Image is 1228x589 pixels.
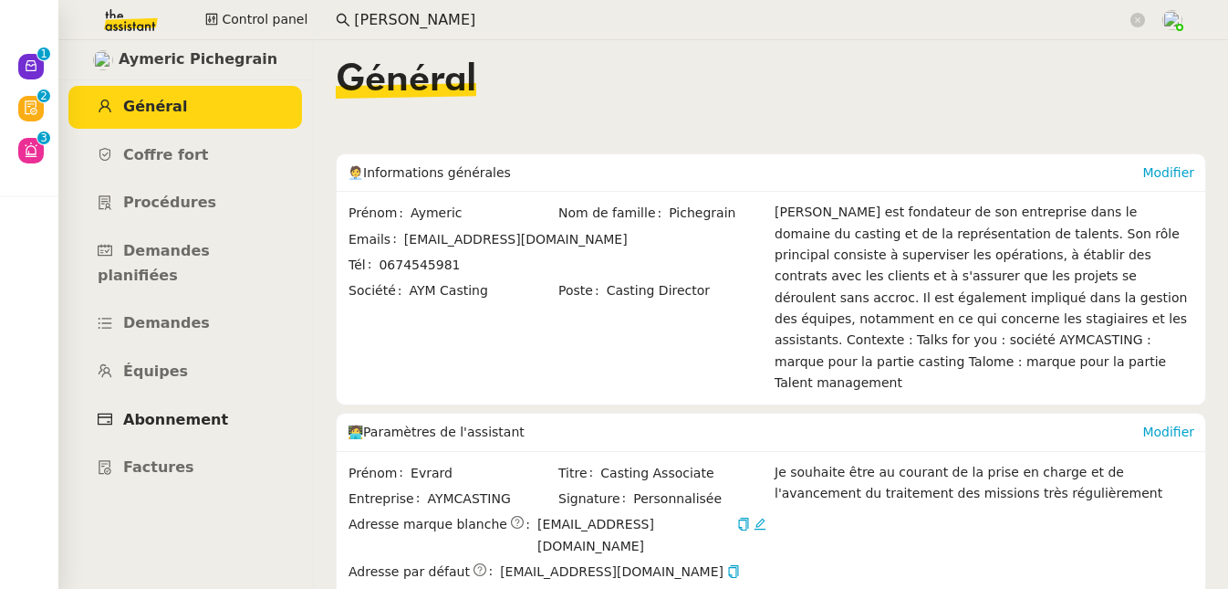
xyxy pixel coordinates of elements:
span: Tél [349,255,379,276]
span: Personnalisée [633,489,722,510]
span: Paramètres de l'assistant [363,425,525,439]
nz-badge-sup: 2 [37,89,50,102]
span: Pichegrain [669,203,766,224]
span: Général [336,62,476,99]
nz-badge-sup: 3 [37,131,50,144]
span: Signature [558,489,633,510]
a: Équipes [68,351,302,394]
span: Prénom [349,463,411,484]
span: Aymeric [411,203,557,224]
span: Société [349,280,409,301]
a: Modifier [1142,165,1194,180]
span: Adresse par défaut [349,562,470,583]
span: 0674545981 [379,258,460,272]
span: AYM Casting [409,280,557,301]
a: Demandes [68,302,302,345]
button: Control panel [194,7,318,33]
span: Entreprise [349,489,427,510]
span: Evrard [411,463,557,484]
span: Général [123,98,187,115]
span: AYMCASTING [427,489,557,510]
span: Adresse marque blanche [349,514,507,535]
span: Prénom [349,203,411,224]
nz-badge-sup: 1 [37,47,50,60]
span: Demandes [123,314,210,331]
img: users%2FNTfmycKsCFdqp6LX6USf2FmuPJo2%2Favatar%2Fprofile-pic%20(1).png [1162,10,1182,30]
a: Abonnement [68,399,302,442]
span: Abonnement [123,411,228,428]
span: [EMAIL_ADDRESS][DOMAIN_NAME] [537,514,734,557]
span: Procédures [123,194,216,211]
a: Coffre fort [68,134,302,177]
span: Factures [123,458,194,476]
a: Modifier [1142,425,1194,439]
span: Coffre fort [123,146,209,163]
span: Équipes [123,363,188,380]
div: 🧑‍💻 [348,414,1142,450]
span: [EMAIL_ADDRESS][DOMAIN_NAME] [404,232,628,247]
div: [PERSON_NAME] est fondateur de son entreprise dans le domaine du casting et de la représentation ... [775,202,1194,394]
span: Informations générales [363,165,511,180]
span: Titre [558,463,600,484]
input: Rechercher [354,8,1127,33]
div: 🧑‍💼 [348,154,1142,191]
span: Demandes planifiées [98,242,210,284]
span: Casting Director [607,280,766,301]
span: Control panel [222,9,307,30]
span: Emails [349,229,404,250]
a: Demandes planifiées [68,230,302,297]
p: 3 [40,131,47,148]
span: Poste [558,280,607,301]
a: Général [68,86,302,129]
span: Aymeric Pichegrain [119,47,277,72]
span: Casting Associate [600,463,766,484]
p: 2 [40,89,47,106]
span: Nom de famille [558,203,669,224]
span: [EMAIL_ADDRESS][DOMAIN_NAME] [500,562,740,583]
p: 1 [40,47,47,64]
img: users%2F1PNv5soDtMeKgnH5onPMHqwjzQn1%2Favatar%2Fd0f44614-3c2d-49b8-95e9-0356969fcfd1 [93,50,113,70]
a: Procédures [68,182,302,225]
